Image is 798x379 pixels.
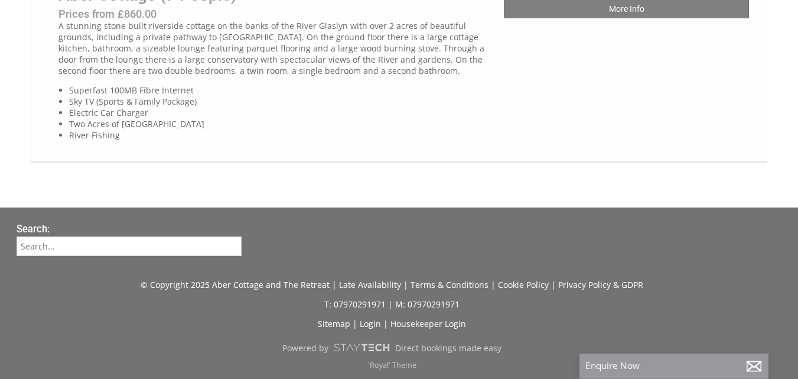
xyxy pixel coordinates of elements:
[332,279,337,290] span: |
[141,279,330,290] a: © Copyright 2025 Aber Cottage and The Retreat
[498,279,549,290] a: Cookie Policy
[17,338,767,358] a: Powered byDirect bookings made easy
[58,8,494,20] h3: Prices from £860.00
[383,318,388,329] span: |
[411,279,488,290] a: Terms & Conditions
[69,129,494,141] li: River Fishing
[17,223,242,235] h3: Search:
[395,299,460,310] a: M: 07970291971
[17,237,242,256] input: Search...
[390,318,466,329] a: Housekeeper Login
[585,359,763,372] p: Enquire Now
[558,279,643,290] a: Privacy Policy & GDPR
[403,279,408,290] span: |
[360,318,381,329] a: Login
[324,299,386,310] a: T: 07970291971
[58,20,494,76] p: A stunning stone built riverside cottage on the banks of the River Glaslyn with over 2 acres of b...
[491,279,496,290] span: |
[69,107,494,118] li: Electric Car Charger
[69,85,494,96] li: Superfast 100MB Fibre Internet
[551,279,556,290] span: |
[388,299,393,310] span: |
[69,118,494,129] li: Two Acres of [GEOGRAPHIC_DATA]
[333,341,390,355] img: scrumpy.png
[353,318,357,329] span: |
[339,279,401,290] a: Late Availability
[17,360,767,370] p: 'Royal' Theme
[318,318,350,329] a: Sitemap
[69,96,494,107] li: Sky TV (Sports & Family Package)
